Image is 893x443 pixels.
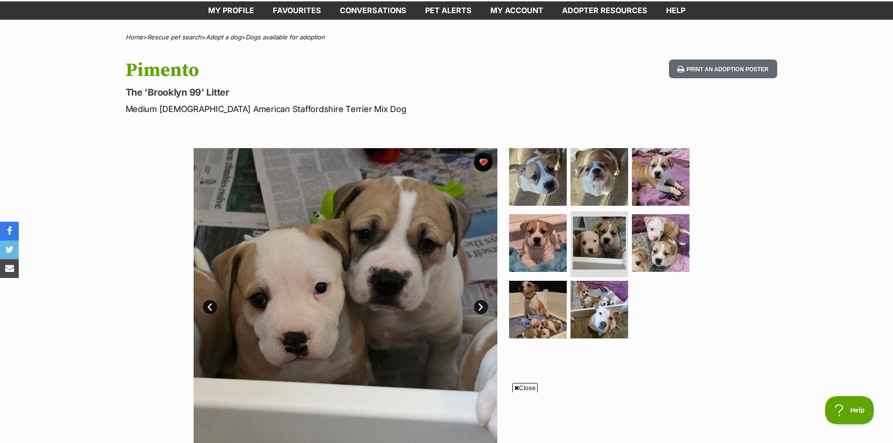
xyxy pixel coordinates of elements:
img: Photo of Pimento [632,214,690,272]
iframe: Help Scout Beacon - Open [825,396,874,424]
button: favourite [474,153,493,172]
a: Help [657,1,695,20]
a: Adopter resources [553,1,657,20]
img: https://img.kwcdn.com/product/fancy/588595b7-32b8-4e20-a7ff-272b739f94c4.jpg?imageMogr2/strip/siz... [71,60,141,117]
p: Medium [DEMOGRAPHIC_DATA] American Staffordshire Terrier Mix Dog [126,103,522,115]
a: Pet alerts [416,1,481,20]
a: Dogs available for adoption [246,33,325,41]
img: Photo of Pimento [570,281,628,338]
a: My profile [199,1,263,20]
img: Photo of Pimento [573,217,626,270]
img: Photo of Pimento [509,214,567,272]
button: Print an adoption poster [669,60,777,79]
a: conversations [330,1,416,20]
span: Close [512,383,538,392]
img: https://img.kwcdn.com/product/fancy/b645b51f-56cf-45a7-9d0c-84c97c972f45.jpg?imageMogr2/strip/siz... [71,60,141,117]
a: My account [481,1,553,20]
a: Prev [203,300,217,314]
a: Home [126,33,143,41]
img: Photo of Pimento [570,148,628,206]
h1: Pimento [126,60,522,81]
img: Photo of Pimento [509,148,567,206]
div: > > > [102,34,791,41]
a: Adopt a dog [206,33,241,41]
iframe: Advertisement [219,396,674,438]
img: Photo of Pimento [509,281,567,338]
a: Next [474,300,488,314]
img: Photo of Pimento [632,148,690,206]
a: Favourites [263,1,330,20]
a: Rescue pet search [147,33,202,41]
p: The 'Brooklyn 99' Litter [126,86,522,99]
